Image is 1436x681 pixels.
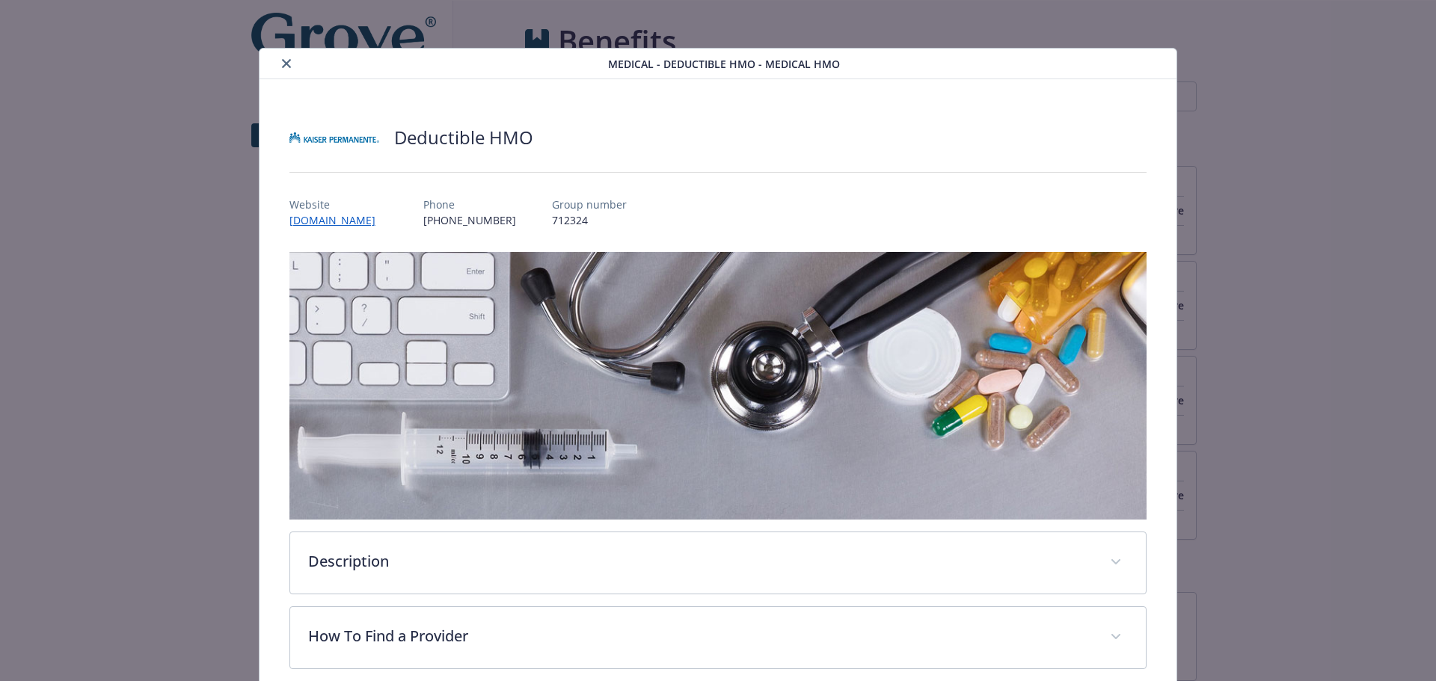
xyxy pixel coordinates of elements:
p: Description [308,550,1093,573]
p: Phone [423,197,516,212]
div: How To Find a Provider [290,607,1147,668]
span: Medical - Deductible HMO - Medical HMO [608,56,840,72]
button: close [277,55,295,73]
img: Kaiser Permanente Insurance Company [289,115,379,160]
h2: Deductible HMO [394,125,533,150]
img: banner [289,252,1147,520]
div: Description [290,532,1147,594]
a: [DOMAIN_NAME] [289,213,387,227]
p: How To Find a Provider [308,625,1093,647]
p: Website [289,197,387,212]
p: 712324 [552,212,627,228]
p: Group number [552,197,627,212]
p: [PHONE_NUMBER] [423,212,516,228]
